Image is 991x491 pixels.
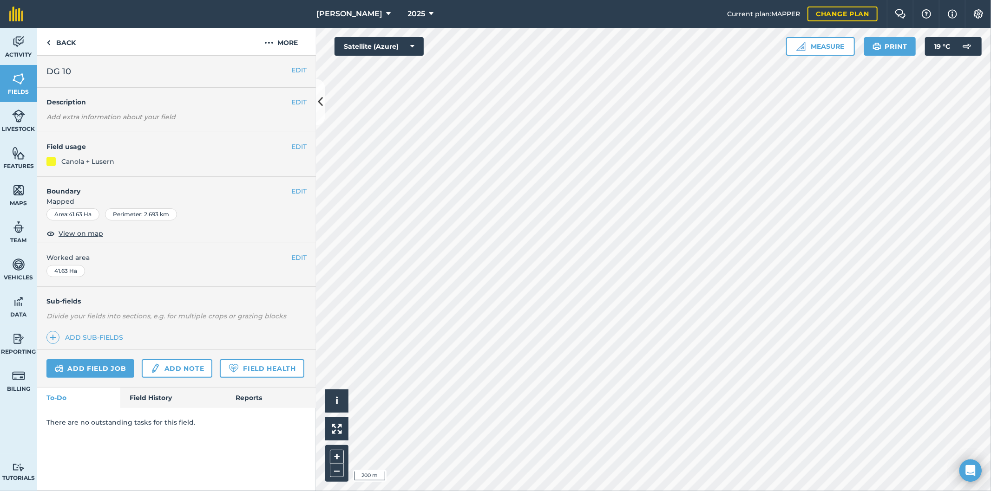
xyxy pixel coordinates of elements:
span: [PERSON_NAME] [317,8,383,19]
img: svg+xml;base64,PHN2ZyB4bWxucz0iaHR0cDovL3d3dy53My5vcmcvMjAwMC9zdmciIHdpZHRoPSIxNyIgaGVpZ2h0PSIxNy... [948,8,957,19]
a: Back [37,28,85,55]
button: Measure [786,37,855,56]
div: 41.63 Ha [46,265,85,277]
h4: Description [46,97,307,107]
button: More [246,28,316,55]
img: svg+xml;base64,PD94bWwgdmVyc2lvbj0iMS4wIiBlbmNvZGluZz0idXRmLTgiPz4KPCEtLSBHZW5lcmF0b3I6IEFkb2JlIE... [55,363,64,374]
span: DG 10 [46,65,71,78]
a: Change plan [807,6,878,21]
img: svg+xml;base64,PD94bWwgdmVyc2lvbj0iMS4wIiBlbmNvZGluZz0idXRmLTgiPz4KPCEtLSBHZW5lcmF0b3I6IEFkb2JlIE... [12,220,25,234]
img: svg+xml;base64,PHN2ZyB4bWxucz0iaHR0cDovL3d3dy53My5vcmcvMjAwMC9zdmciIHdpZHRoPSIyMCIgaGVpZ2h0PSIyNC... [264,37,274,48]
button: Satellite (Azure) [335,37,424,56]
img: svg+xml;base64,PD94bWwgdmVyc2lvbj0iMS4wIiBlbmNvZGluZz0idXRmLTgiPz4KPCEtLSBHZW5lcmF0b3I6IEFkb2JlIE... [12,369,25,383]
img: Ruler icon [796,42,806,51]
button: EDIT [291,97,307,107]
img: svg+xml;base64,PD94bWwgdmVyc2lvbj0iMS4wIiBlbmNvZGluZz0idXRmLTgiPz4KPCEtLSBHZW5lcmF0b3I6IEFkb2JlIE... [12,295,25,309]
div: Area : 41.63 Ha [46,208,99,220]
img: svg+xml;base64,PD94bWwgdmVyc2lvbj0iMS4wIiBlbmNvZGluZz0idXRmLTgiPz4KPCEtLSBHZW5lcmF0b3I6IEFkb2JlIE... [12,332,25,346]
button: View on map [46,228,103,239]
a: Add field job [46,359,134,378]
button: i [325,389,348,413]
img: svg+xml;base64,PD94bWwgdmVyc2lvbj0iMS4wIiBlbmNvZGluZz0idXRmLTgiPz4KPCEtLSBHZW5lcmF0b3I6IEFkb2JlIE... [12,109,25,123]
img: svg+xml;base64,PD94bWwgdmVyc2lvbj0iMS4wIiBlbmNvZGluZz0idXRmLTgiPz4KPCEtLSBHZW5lcmF0b3I6IEFkb2JlIE... [150,363,160,374]
img: A question mark icon [921,9,932,19]
img: svg+xml;base64,PD94bWwgdmVyc2lvbj0iMS4wIiBlbmNvZGluZz0idXRmLTgiPz4KPCEtLSBHZW5lcmF0b3I6IEFkb2JlIE... [12,35,25,49]
img: svg+xml;base64,PD94bWwgdmVyc2lvbj0iMS4wIiBlbmNvZGluZz0idXRmLTgiPz4KPCEtLSBHZW5lcmF0b3I6IEFkb2JlIE... [12,463,25,472]
button: EDIT [291,142,307,152]
img: fieldmargin Logo [9,6,23,21]
span: i [335,395,338,407]
button: – [330,464,344,477]
img: svg+xml;base64,PD94bWwgdmVyc2lvbj0iMS4wIiBlbmNvZGluZz0idXRmLTgiPz4KPCEtLSBHZW5lcmF0b3I6IEFkb2JlIE... [12,258,25,271]
img: svg+xml;base64,PHN2ZyB4bWxucz0iaHR0cDovL3d3dy53My5vcmcvMjAwMC9zdmciIHdpZHRoPSIxNCIgaGVpZ2h0PSIyNC... [50,332,56,343]
h4: Sub-fields [37,296,316,306]
img: A cog icon [973,9,984,19]
img: svg+xml;base64,PHN2ZyB4bWxucz0iaHR0cDovL3d3dy53My5vcmcvMjAwMC9zdmciIHdpZHRoPSI5IiBoZWlnaHQ9IjI0Ii... [46,37,51,48]
img: svg+xml;base64,PHN2ZyB4bWxucz0iaHR0cDovL3d3dy53My5vcmcvMjAwMC9zdmciIHdpZHRoPSIxOSIgaGVpZ2h0PSIyNC... [873,41,881,52]
a: Reports [226,388,316,408]
a: Add sub-fields [46,331,127,344]
button: EDIT [291,252,307,263]
img: Two speech bubbles overlapping with the left bubble in the forefront [895,9,906,19]
div: Open Intercom Messenger [959,459,982,482]
a: To-Do [37,388,120,408]
span: Mapped [37,196,316,207]
em: Add extra information about your field [46,113,176,121]
button: 19 °C [925,37,982,56]
img: svg+xml;base64,PHN2ZyB4bWxucz0iaHR0cDovL3d3dy53My5vcmcvMjAwMC9zdmciIHdpZHRoPSI1NiIgaGVpZ2h0PSI2MC... [12,146,25,160]
span: 19 ° C [934,37,950,56]
p: There are no outstanding tasks for this field. [46,417,307,427]
a: Add note [142,359,212,378]
div: Canola + Lusern [61,156,114,167]
h4: Field usage [46,142,291,152]
button: + [330,450,344,464]
img: svg+xml;base64,PHN2ZyB4bWxucz0iaHR0cDovL3d3dy53My5vcmcvMjAwMC9zdmciIHdpZHRoPSI1NiIgaGVpZ2h0PSI2MC... [12,183,25,197]
button: Print [864,37,916,56]
img: svg+xml;base64,PHN2ZyB4bWxucz0iaHR0cDovL3d3dy53My5vcmcvMjAwMC9zdmciIHdpZHRoPSIxOCIgaGVpZ2h0PSIyNC... [46,228,55,239]
a: Field Health [220,359,304,378]
span: Current plan : MAPPER [727,9,800,19]
a: Field History [120,388,226,408]
button: EDIT [291,65,307,75]
h4: Boundary [37,177,291,196]
button: EDIT [291,186,307,196]
span: Worked area [46,252,307,263]
img: Four arrows, one pointing top left, one top right, one bottom right and the last bottom left [332,424,342,434]
img: svg+xml;base64,PHN2ZyB4bWxucz0iaHR0cDovL3d3dy53My5vcmcvMjAwMC9zdmciIHdpZHRoPSI1NiIgaGVpZ2h0PSI2MC... [12,72,25,86]
span: View on map [59,228,103,239]
em: Divide your fields into sections, e.g. for multiple crops or grazing blocks [46,312,286,320]
span: 2025 [408,8,426,19]
img: svg+xml;base64,PD94bWwgdmVyc2lvbj0iMS4wIiBlbmNvZGluZz0idXRmLTgiPz4KPCEtLSBHZW5lcmF0b3I6IEFkb2JlIE... [958,37,976,56]
div: Perimeter : 2.693 km [105,208,177,220]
